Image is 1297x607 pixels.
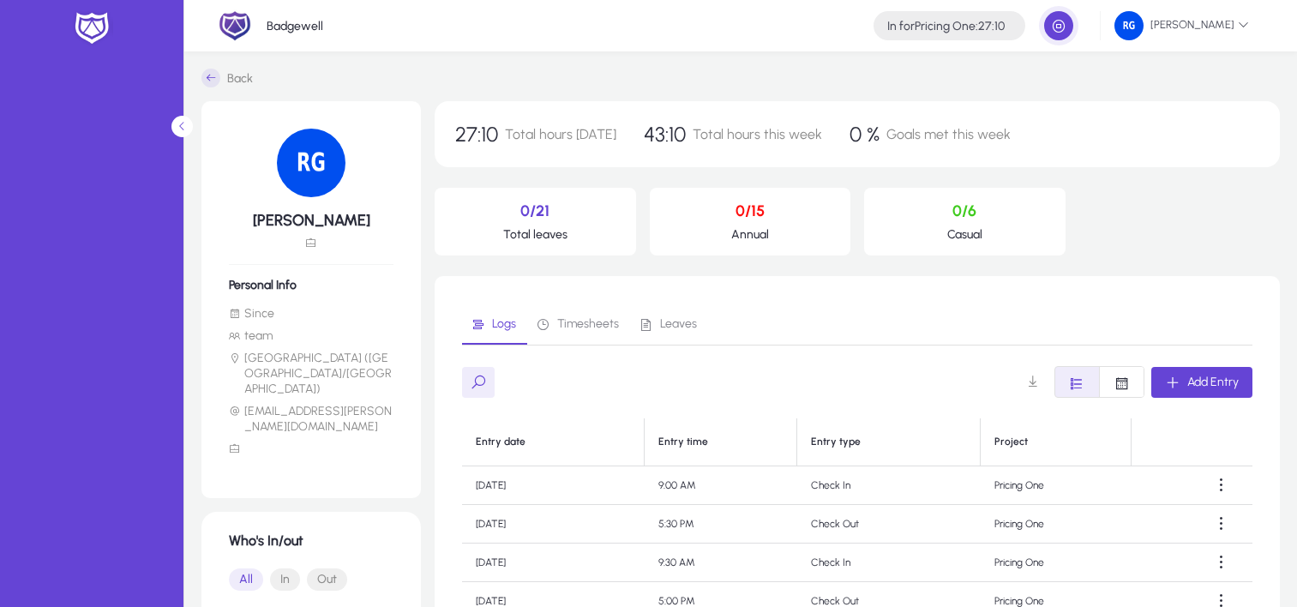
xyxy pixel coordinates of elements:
mat-button-toggle-group: Font Style [1054,366,1144,398]
button: All [229,568,263,591]
button: In [270,568,300,591]
span: In for [887,19,915,33]
mat-button-toggle-group: Font Style [229,562,393,597]
td: Check In [797,466,980,505]
div: Entry type [811,436,965,448]
p: 0/6 [878,201,1052,220]
td: Check In [797,544,980,582]
td: 9:30 AM [645,544,797,582]
td: [DATE] [462,544,645,582]
h1: Who's In/out [229,532,393,549]
div: Entry date [476,436,525,448]
button: Add Entry [1151,367,1252,398]
th: Entry time [645,418,797,466]
td: Pricing One [981,544,1132,582]
p: Total leaves [448,227,622,242]
p: 0/21 [448,201,622,220]
button: [PERSON_NAME] [1101,10,1263,41]
td: 9:00 AM [645,466,797,505]
button: Out [307,568,347,591]
h4: Pricing One [887,19,1005,33]
span: : [976,19,978,33]
span: Timesheets [557,318,619,330]
span: 0 % [850,122,880,147]
img: 133.png [1114,11,1144,40]
li: [EMAIL_ADDRESS][PERSON_NAME][DOMAIN_NAME] [229,404,393,435]
span: Goals met this week [886,126,1011,142]
td: [DATE] [462,466,645,505]
p: 0/15 [664,201,838,220]
h5: [PERSON_NAME] [229,211,393,230]
span: Add Entry [1187,375,1239,389]
div: Project [994,436,1117,448]
a: Back [201,69,253,87]
a: Timesheets [527,303,630,345]
a: Leaves [630,303,708,345]
span: 43:10 [644,122,686,147]
img: white-logo.png [70,10,113,46]
span: 27:10 [978,19,1005,33]
li: Since [229,306,393,322]
img: 2.png [219,9,251,42]
p: Annual [664,227,838,242]
span: [PERSON_NAME] [1114,11,1249,40]
span: Leaves [660,318,697,330]
img: 133.png [277,129,345,197]
p: Casual [878,227,1052,242]
li: [GEOGRAPHIC_DATA] ([GEOGRAPHIC_DATA]/[GEOGRAPHIC_DATA]) [229,351,393,397]
td: Pricing One [981,466,1132,505]
div: Entry type [811,436,861,448]
a: Logs [462,303,527,345]
h6: Personal Info [229,278,393,292]
td: [DATE] [462,505,645,544]
span: Logs [492,318,516,330]
p: Badgewell [267,19,323,33]
span: 27:10 [455,122,498,147]
td: 5:30 PM [645,505,797,544]
span: Total hours [DATE] [505,126,616,142]
div: Project [994,436,1028,448]
td: Pricing One [981,505,1132,544]
li: team [229,328,393,344]
td: Check Out [797,505,980,544]
span: Total hours this week [693,126,822,142]
div: Entry date [476,436,630,448]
